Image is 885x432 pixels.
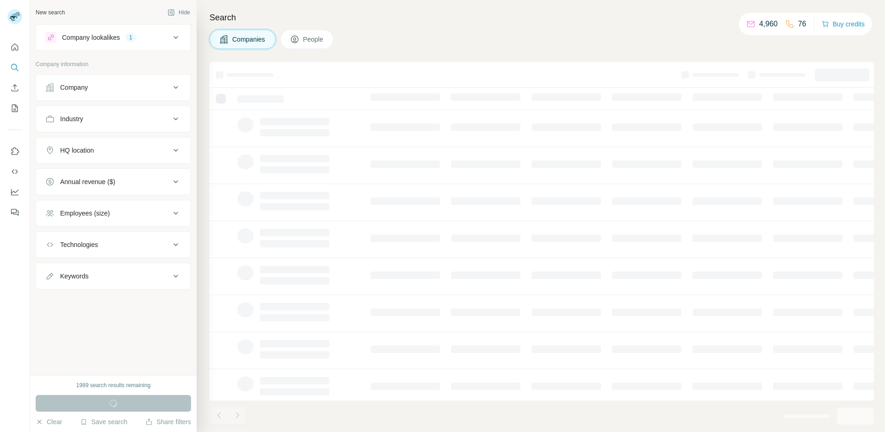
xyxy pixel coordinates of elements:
[36,265,191,287] button: Keywords
[7,39,22,56] button: Quick start
[36,26,191,49] button: Company lookalikes1
[798,19,806,30] p: 76
[759,19,778,30] p: 4,960
[210,11,874,24] h4: Search
[125,33,136,42] div: 1
[62,33,120,42] div: Company lookalikes
[36,76,191,99] button: Company
[60,83,88,92] div: Company
[145,417,191,426] button: Share filters
[36,417,62,426] button: Clear
[161,6,197,19] button: Hide
[7,80,22,96] button: Enrich CSV
[36,202,191,224] button: Employees (size)
[60,114,83,123] div: Industry
[7,143,22,160] button: Use Surfe on LinkedIn
[7,100,22,117] button: My lists
[36,60,191,68] p: Company information
[76,381,151,389] div: 1989 search results remaining
[36,171,191,193] button: Annual revenue ($)
[822,18,865,31] button: Buy credits
[36,108,191,130] button: Industry
[232,35,266,44] span: Companies
[60,240,98,249] div: Technologies
[7,204,22,221] button: Feedback
[80,417,127,426] button: Save search
[60,146,94,155] div: HQ location
[7,163,22,180] button: Use Surfe API
[303,35,324,44] span: People
[7,184,22,200] button: Dashboard
[60,209,110,218] div: Employees (size)
[36,139,191,161] button: HQ location
[60,177,115,186] div: Annual revenue ($)
[60,272,88,281] div: Keywords
[36,234,191,256] button: Technologies
[36,8,65,17] div: New search
[7,59,22,76] button: Search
